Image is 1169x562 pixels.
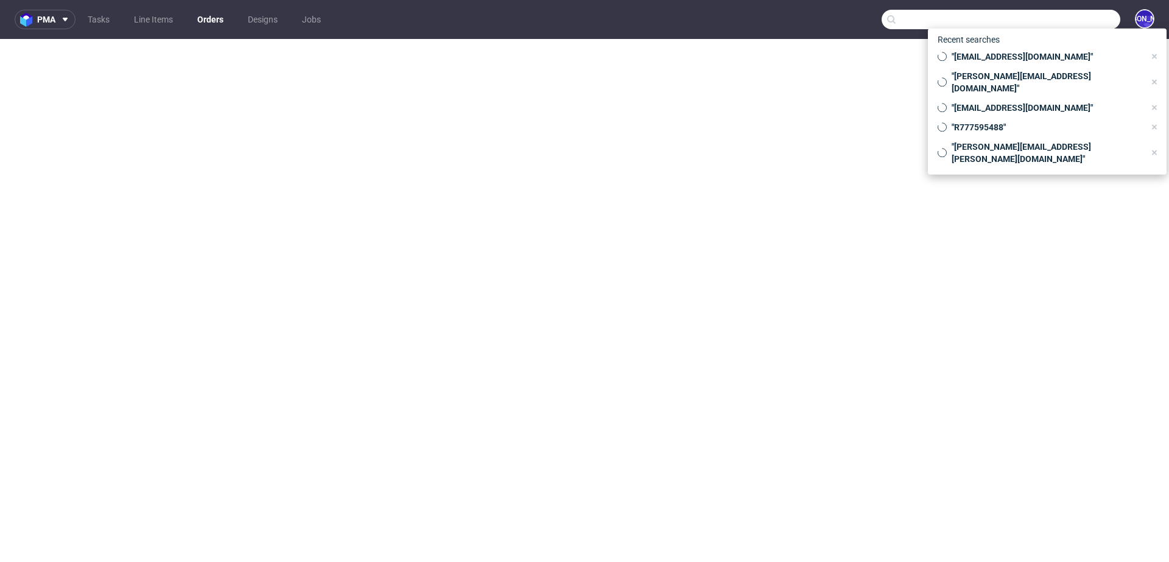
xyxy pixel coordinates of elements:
span: pma [37,15,55,24]
span: "R777595488" [947,121,1145,133]
span: "[EMAIL_ADDRESS][DOMAIN_NAME]" [947,51,1145,63]
figcaption: [PERSON_NAME] [1136,10,1153,27]
a: Tasks [80,10,117,29]
button: pma [15,10,75,29]
a: Jobs [295,10,328,29]
span: "[EMAIL_ADDRESS][DOMAIN_NAME]" [947,102,1145,114]
img: logo [20,13,37,27]
a: Line Items [127,10,180,29]
span: "[PERSON_NAME][EMAIL_ADDRESS][PERSON_NAME][DOMAIN_NAME]" [947,141,1145,165]
a: Orders [190,10,231,29]
a: Designs [240,10,285,29]
span: Recent searches [933,30,1005,49]
span: "[PERSON_NAME][EMAIL_ADDRESS][DOMAIN_NAME]" [947,70,1145,94]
